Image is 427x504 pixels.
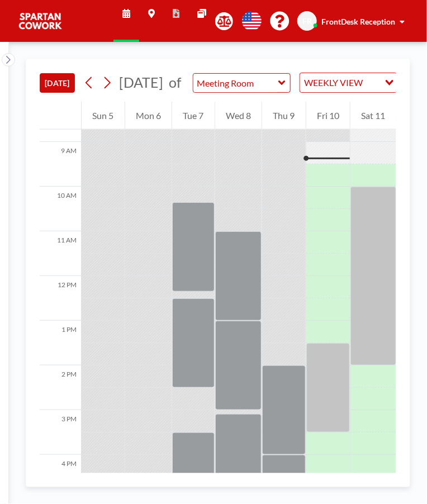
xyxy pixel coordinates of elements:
div: 9 AM [40,142,81,187]
span: [DATE] [119,74,163,91]
div: Wed 8 [215,102,262,130]
div: 10 AM [40,187,81,231]
div: 2 PM [40,365,81,410]
div: 3 PM [40,410,81,455]
button: [DATE] [40,73,75,93]
img: organization-logo [18,10,63,32]
div: 1 PM [40,321,81,365]
div: Sun 5 [82,102,125,130]
div: Search for option [300,73,397,92]
div: Mon 6 [125,102,172,130]
span: FR [302,16,312,26]
div: 11 AM [40,231,81,276]
input: Meeting Room [193,74,279,92]
div: 12 PM [40,276,81,321]
div: 4 PM [40,455,81,500]
div: Sat 11 [350,102,396,130]
div: Thu 9 [262,102,306,130]
div: Tue 7 [172,102,215,130]
input: Search for option [367,75,378,90]
span: of [169,74,181,91]
span: WEEKLY VIEW [302,75,366,90]
span: FrontDesk Reception [321,17,395,26]
div: Fri 10 [306,102,350,130]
